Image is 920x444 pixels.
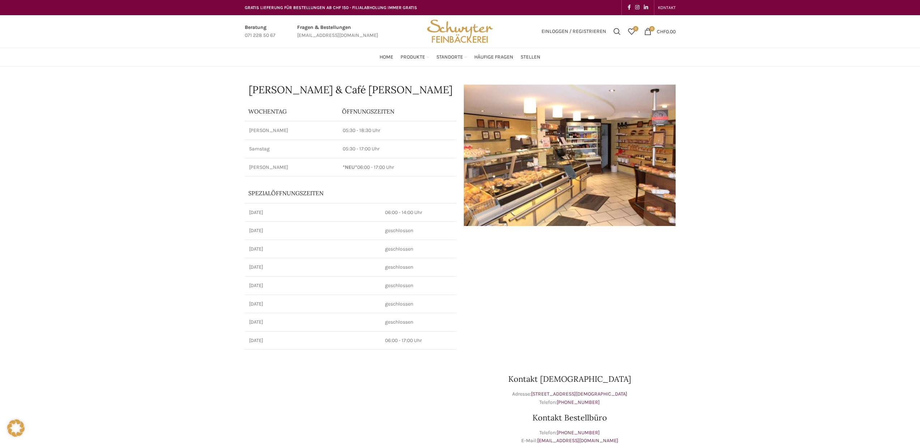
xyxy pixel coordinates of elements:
p: geschlossen [385,282,452,289]
a: [PHONE_NUMBER] [557,430,600,436]
a: Site logo [424,28,495,34]
p: [PERSON_NAME] [249,127,334,134]
p: Adresse: Telefon: [464,390,676,406]
span: GRATIS LIEFERUNG FÜR BESTELLUNGEN AB CHF 150 - FILIALABHOLUNG IMMER GRATIS [245,5,417,10]
span: KONTAKT [658,5,676,10]
p: [DATE] [249,264,376,271]
p: [DATE] [249,227,376,234]
span: Standorte [436,54,463,61]
a: Suchen [610,24,624,39]
a: Stellen [521,50,540,64]
span: Produkte [401,54,425,61]
p: geschlossen [385,227,452,234]
div: Secondary navigation [654,0,679,15]
span: Home [380,54,393,61]
a: Facebook social link [625,3,633,13]
p: ÖFFNUNGSZEITEN [342,107,453,115]
p: [DATE] [249,319,376,326]
p: Samstag [249,145,334,153]
span: 0 [633,26,638,31]
a: Linkedin social link [642,3,650,13]
a: [EMAIL_ADDRESS][DOMAIN_NAME] [537,437,618,444]
a: Infobox link [297,24,378,40]
a: Infobox link [245,24,275,40]
p: [DATE] [249,282,376,289]
p: Spezialöffnungszeiten [248,189,377,197]
span: CHF [657,28,666,34]
a: Standorte [436,50,467,64]
p: geschlossen [385,300,452,308]
p: 05:30 - 18:30 Uhr [343,127,452,134]
img: Bäckerei Schwyter [424,15,495,48]
p: [PERSON_NAME] [249,164,334,171]
a: 0 [624,24,639,39]
p: 06:00 - 17:00 Uhr [343,164,452,171]
span: Stellen [521,54,540,61]
a: Instagram social link [633,3,642,13]
span: Einloggen / Registrieren [542,29,606,34]
div: Main navigation [241,50,679,64]
a: Einloggen / Registrieren [538,24,610,39]
a: KONTAKT [658,0,676,15]
p: [DATE] [249,246,376,253]
a: Home [380,50,393,64]
p: [DATE] [249,209,376,216]
a: Produkte [401,50,429,64]
p: geschlossen [385,246,452,253]
a: [PHONE_NUMBER] [557,399,600,405]
p: [DATE] [249,337,376,344]
p: Wochentag [248,107,335,115]
p: geschlossen [385,319,452,326]
div: Meine Wunschliste [624,24,639,39]
span: Häufige Fragen [474,54,513,61]
a: [STREET_ADDRESS][DEMOGRAPHIC_DATA] [531,391,627,397]
h1: [PERSON_NAME] & Café [PERSON_NAME] [245,85,457,95]
p: geschlossen [385,264,452,271]
a: 0 CHF0.00 [641,24,679,39]
h3: Kontakt Bestellbüro [464,414,676,422]
p: 06:00 - 17:00 Uhr [385,337,452,344]
p: 06:00 - 14:00 Uhr [385,209,452,216]
a: Häufige Fragen [474,50,513,64]
p: [DATE] [249,300,376,308]
bdi: 0.00 [657,28,676,34]
span: 0 [649,26,655,31]
h3: Kontakt [DEMOGRAPHIC_DATA] [464,375,676,383]
p: 05:30 - 17:00 Uhr [343,145,452,153]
